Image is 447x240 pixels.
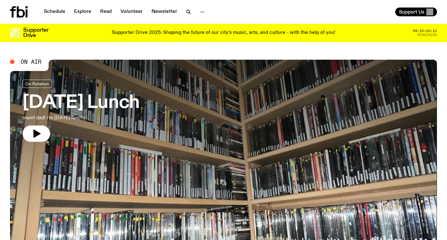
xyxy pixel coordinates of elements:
span: Remaining [417,33,437,37]
button: Support Us [395,8,437,16]
h3: [DATE] Lunch [23,94,140,112]
a: [DATE] Lunchmum! dad! i'm [DATE] lunch! [23,80,140,142]
a: Explore [70,8,95,16]
a: Volunteer [117,8,146,16]
p: mum! dad! i'm [DATE] lunch! [23,114,140,122]
h3: Supporter Drive [23,28,48,38]
p: Supporter Drive 2025: Shaping the future of our city’s music, arts, and culture - with the help o... [112,30,335,36]
a: Schedule [40,8,69,16]
a: Newsletter [148,8,181,16]
span: On Air [21,59,41,65]
span: On Rotation [25,81,49,86]
span: 04:10:10:11 [413,29,437,33]
a: On Rotation [23,80,52,88]
a: Read [96,8,115,16]
span: Support Us [399,9,424,15]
